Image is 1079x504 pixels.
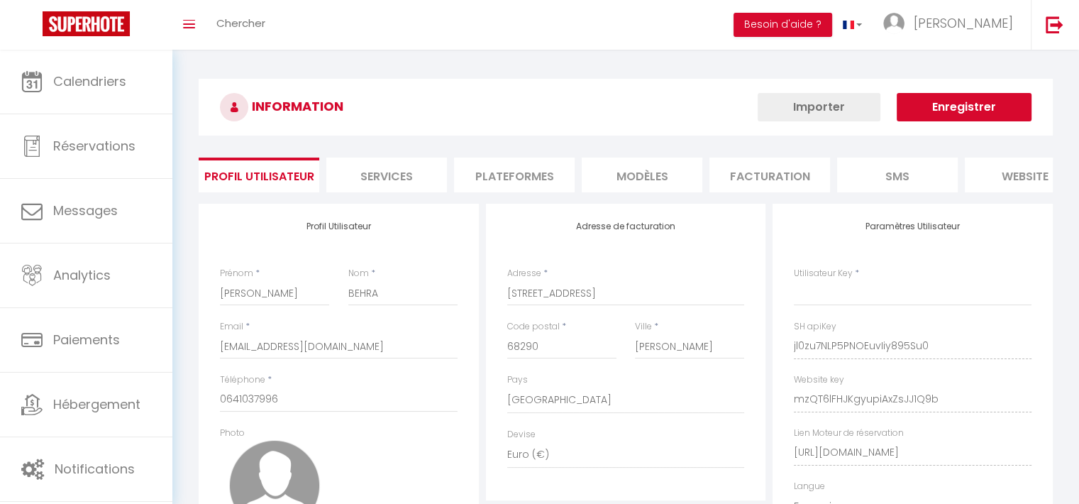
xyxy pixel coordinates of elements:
[53,72,126,90] span: Calendriers
[53,266,111,284] span: Analytics
[794,320,836,334] label: SH apiKey
[582,158,702,192] li: MODÈLES
[883,13,904,34] img: ...
[220,427,245,440] label: Photo
[53,202,118,219] span: Messages
[914,14,1013,32] span: [PERSON_NAME]
[507,221,745,231] h4: Adresse de facturation
[53,331,120,349] span: Paiements
[794,221,1031,231] h4: Paramètres Utilisateur
[794,480,825,493] label: Langue
[507,373,528,387] label: Pays
[220,320,243,334] label: Email
[348,267,369,280] label: Nom
[55,460,135,478] span: Notifications
[794,373,844,387] label: Website key
[635,320,652,334] label: Ville
[326,158,447,192] li: Services
[199,158,319,192] li: Profil Utilisateur
[43,11,130,36] img: Super Booking
[794,427,904,440] label: Lien Moteur de réservation
[220,221,458,231] h4: Profil Utilisateur
[734,13,832,37] button: Besoin d'aide ?
[837,158,958,192] li: SMS
[1046,16,1063,33] img: logout
[454,158,575,192] li: Plateformes
[220,267,253,280] label: Prénom
[758,93,880,121] button: Importer
[709,158,830,192] li: Facturation
[53,137,135,155] span: Réservations
[216,16,265,31] span: Chercher
[220,373,265,387] label: Téléphone
[794,267,853,280] label: Utilisateur Key
[199,79,1053,136] h3: INFORMATION
[507,320,560,334] label: Code postal
[507,428,536,442] label: Devise
[507,267,541,280] label: Adresse
[897,93,1031,121] button: Enregistrer
[53,395,140,413] span: Hébergement
[11,6,54,48] button: Ouvrir le widget de chat LiveChat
